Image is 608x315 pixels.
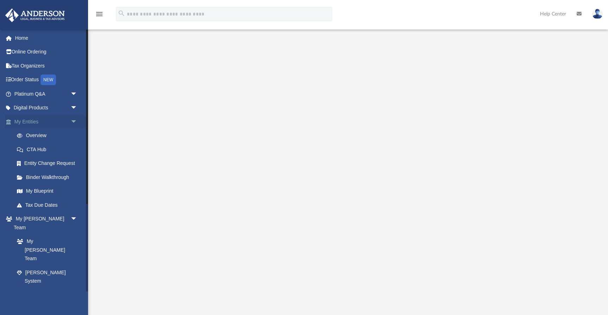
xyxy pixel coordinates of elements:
div: NEW [41,75,56,85]
a: Online Ordering [5,45,88,59]
a: Overview [10,129,88,143]
img: Anderson Advisors Platinum Portal [3,8,67,22]
a: CTA Hub [10,142,88,156]
a: Entity Change Request [10,156,88,171]
a: Binder Walkthrough [10,170,88,184]
a: My [PERSON_NAME] Team [10,234,81,266]
a: Digital Productsarrow_drop_down [5,101,88,115]
span: arrow_drop_down [70,87,85,101]
a: menu [95,13,104,18]
a: My Entitiesarrow_drop_down [5,115,88,129]
a: [PERSON_NAME] System [10,265,85,288]
span: arrow_drop_down [70,212,85,226]
a: My Blueprint [10,184,85,198]
a: Platinum Q&Aarrow_drop_down [5,87,88,101]
a: Tax Due Dates [10,198,88,212]
i: menu [95,10,104,18]
a: Tax Organizers [5,59,88,73]
a: Order StatusNEW [5,73,88,87]
span: arrow_drop_down [70,115,85,129]
a: My [PERSON_NAME] Teamarrow_drop_down [5,212,85,234]
span: arrow_drop_down [70,101,85,115]
a: Home [5,31,88,45]
i: search [118,9,125,17]
img: User Pic [592,9,603,19]
a: Client Referrals [10,288,85,302]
